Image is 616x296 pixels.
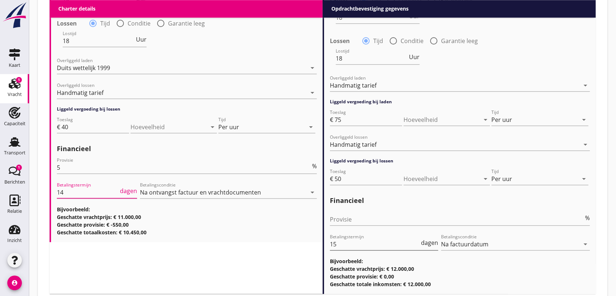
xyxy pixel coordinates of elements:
i: arrow_drop_down [581,140,590,149]
div: Inzicht [7,238,22,243]
div: Per uur [491,116,512,123]
i: arrow_drop_down [580,115,588,124]
strong: Lossen [330,37,350,45]
h4: Liggeld vergoeding bij lossen [330,158,590,164]
div: Na factuurdatum [441,241,488,247]
i: arrow_drop_down [580,174,588,183]
i: arrow_drop_down [581,240,590,249]
h3: Bijvoorbeeld: [57,205,317,213]
h3: Geschatte provisie: € 0,00 [330,273,590,280]
h3: Bijvoorbeeld: [330,257,590,265]
input: Provisie [57,162,311,173]
div: Duits wettelijk 1999 [57,65,110,71]
input: Lostijd [336,53,408,64]
div: Per uur [218,124,239,130]
div: 1 [16,165,22,170]
input: Laadtijd [336,12,408,23]
i: account_circle [7,276,22,290]
i: arrow_drop_down [307,123,315,131]
div: dagen [420,240,438,246]
i: arrow_drop_down [308,88,317,97]
i: arrow_drop_down [308,64,317,72]
h3: Geschatte vrachtprijs: € 11.000,00 [57,213,317,221]
div: Berichten [4,180,25,184]
div: Capaciteit [4,121,26,126]
div: € [57,123,62,131]
strong: Lossen [57,20,77,27]
div: Handmatig tarief [57,89,104,96]
i: arrow_drop_down [308,188,317,197]
label: Conditie [128,20,151,27]
input: Toeslag [335,114,402,126]
input: Betalingstermijn [57,187,118,198]
label: Conditie [401,37,424,45]
label: Tijd [373,37,383,45]
label: Garantie leeg [168,20,205,27]
div: % [311,163,317,169]
div: € [330,174,335,183]
div: Handmatig tarief [330,141,377,148]
input: Lostijd [63,35,134,47]
div: % [584,215,590,221]
div: Vracht [8,92,22,97]
label: Tijd [100,20,110,27]
span: Uur [136,36,147,42]
div: Na ontvangst factuur en vrachtdocumenten [140,189,261,196]
h3: Geschatte totaalkosten: € 10.450,00 [57,228,317,236]
div: Handmatig tarief [330,82,377,89]
i: arrow_drop_down [208,123,217,131]
div: Kaart [9,63,20,68]
div: Relatie [7,209,22,214]
label: Garantie leeg [441,37,478,45]
div: € [330,115,335,124]
h4: Liggeld vergoeding bij laden [330,99,590,105]
div: Transport [4,150,26,155]
span: Uur [409,13,420,19]
input: Provisie [330,214,584,225]
div: dagen [118,188,137,194]
h3: Geschatte totale inkomsten: € 12.000,00 [330,280,590,288]
h2: Financieel [57,144,317,154]
i: arrow_drop_down [481,115,490,124]
i: arrow_drop_down [481,174,490,183]
img: logo-small.a267ee39.svg [1,2,28,29]
h3: Geschatte provisie: € -550,00 [57,221,317,228]
div: 1 [16,77,22,83]
input: Betalingstermijn [330,238,420,250]
div: Per uur [491,176,512,182]
input: Toeslag [335,173,402,185]
input: Toeslag [62,121,129,133]
h3: Geschatte vrachtprijs: € 12.000,00 [330,265,590,273]
span: Uur [409,54,420,60]
i: arrow_drop_down [581,81,590,90]
h4: Liggeld vergoeding bij lossen [57,106,317,112]
h2: Financieel [330,196,590,205]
